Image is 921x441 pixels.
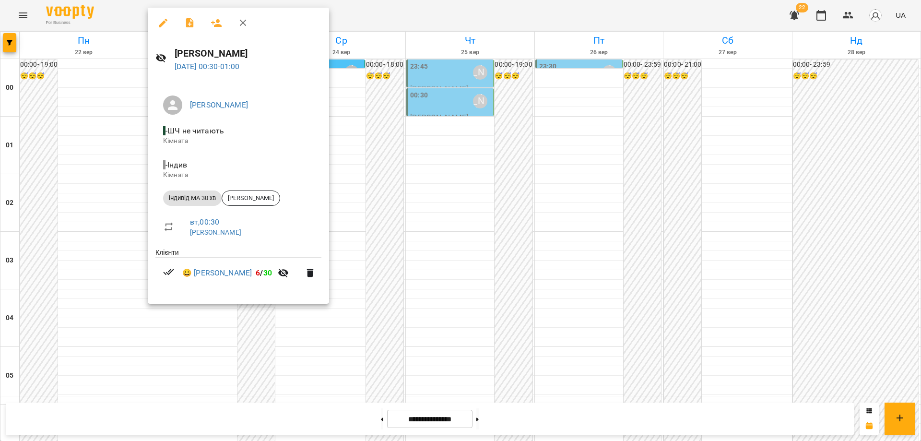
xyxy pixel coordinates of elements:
span: індивід МА 30 хв [163,194,222,203]
a: [PERSON_NAME] [190,100,248,109]
div: [PERSON_NAME] [222,191,280,206]
a: вт , 00:30 [190,217,219,226]
p: Кімната [163,136,314,146]
a: 😀 [PERSON_NAME] [182,267,252,279]
ul: Клієнти [155,248,321,292]
span: - Індив [163,160,189,169]
h6: [PERSON_NAME] [175,46,322,61]
b: / [256,268,272,277]
span: - ШЧ не читають [163,126,226,135]
a: [PERSON_NAME] [190,228,241,236]
span: 6 [256,268,260,277]
span: [PERSON_NAME] [222,194,280,203]
a: [DATE] 00:30-01:00 [175,62,240,71]
span: 30 [263,268,272,277]
svg: Візит сплачено [163,266,175,278]
p: Кімната [163,170,314,180]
